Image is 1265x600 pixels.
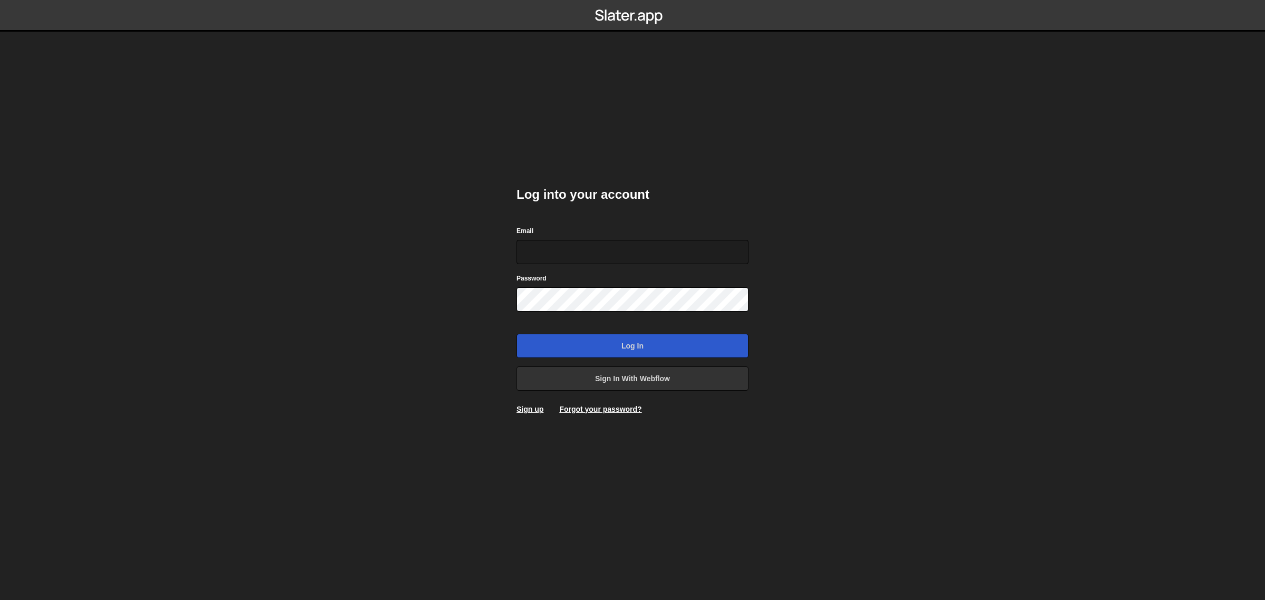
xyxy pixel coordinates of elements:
h2: Log into your account [517,186,748,203]
label: Email [517,226,533,236]
a: Sign up [517,405,543,413]
input: Log in [517,334,748,358]
label: Password [517,273,547,284]
a: Sign in with Webflow [517,366,748,391]
a: Forgot your password? [559,405,641,413]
